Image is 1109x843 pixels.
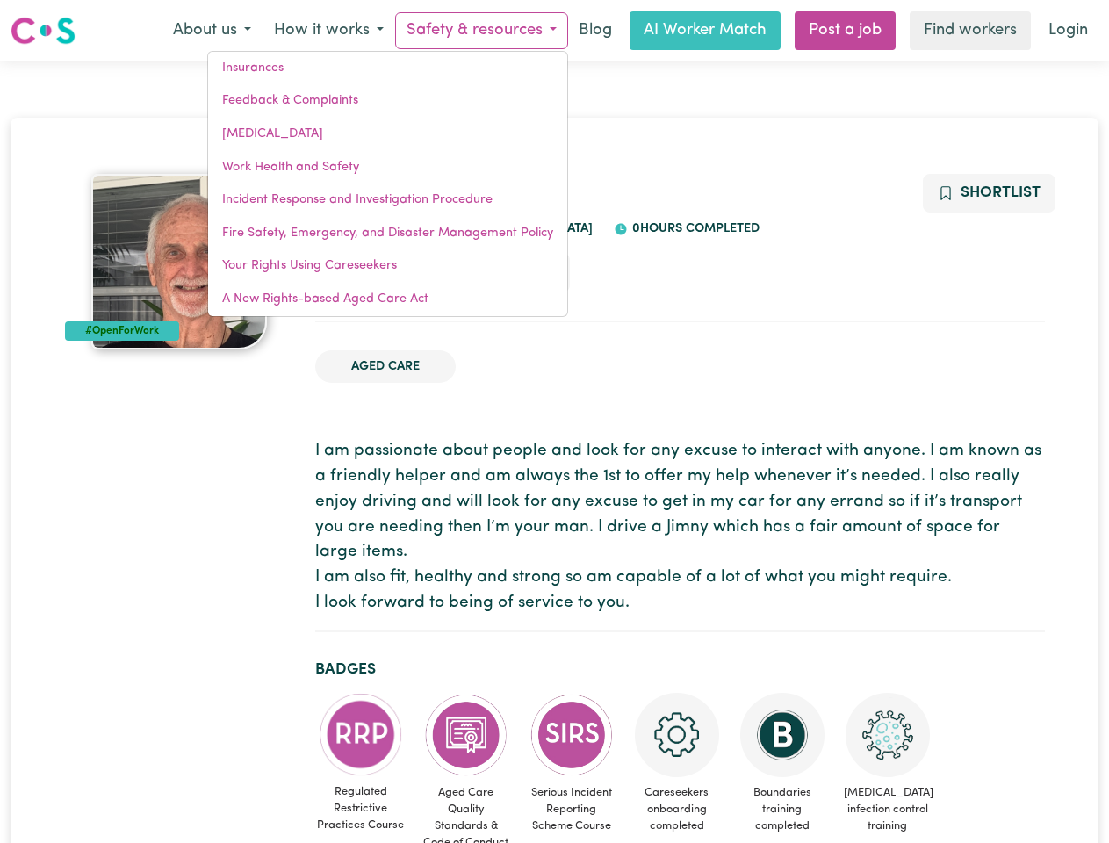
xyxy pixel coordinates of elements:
button: How it works [263,12,395,49]
button: Add to shortlist [923,174,1055,213]
span: Serious Incident Reporting Scheme Course [526,777,617,842]
a: AI Worker Match [630,11,781,50]
a: Fire Safety, Emergency, and Disaster Management Policy [208,217,567,250]
a: Work Health and Safety [208,151,567,184]
span: 0 hours completed [628,222,760,235]
span: [MEDICAL_DATA] infection control training [842,777,933,842]
img: CS Academy: Careseekers Onboarding course completed [635,693,719,777]
img: CS Academy: Boundaries in care and support work course completed [740,693,825,777]
a: Incident Response and Investigation Procedure [208,184,567,217]
img: Careseekers logo [11,15,76,47]
span: Regulated Restrictive Practices Course [315,776,407,841]
a: Careseekers logo [11,11,76,51]
div: #OpenForWork [65,321,180,341]
a: Find workers [910,11,1031,50]
span: Boundaries training completed [737,777,828,842]
img: CS Academy: Regulated Restrictive Practices course completed [319,693,403,776]
span: Shortlist [961,185,1041,200]
a: Post a job [795,11,896,50]
a: [MEDICAL_DATA] [208,118,567,151]
a: Blog [568,11,623,50]
p: I am passionate about people and look for any excuse to interact with anyone. I am known as a fri... [315,439,1045,616]
div: Safety & resources [207,51,568,317]
span: Careseekers onboarding completed [631,777,723,842]
img: CS Academy: Serious Incident Reporting Scheme course completed [529,693,614,777]
img: CS Academy: COVID-19 Infection Control Training course completed [846,693,930,777]
button: Safety & resources [395,12,568,49]
a: Feedback & Complaints [208,84,567,118]
h2: Badges [315,660,1045,679]
li: Aged Care [315,350,456,384]
img: CS Academy: Aged Care Quality Standards & Code of Conduct course completed [424,693,508,777]
a: Your Rights Using Careseekers [208,249,567,283]
a: Insurances [208,52,567,85]
a: Login [1038,11,1098,50]
img: Kenneth [91,174,267,349]
a: A New Rights-based Aged Care Act [208,283,567,316]
button: About us [162,12,263,49]
a: Kenneth's profile picture'#OpenForWork [65,174,294,349]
